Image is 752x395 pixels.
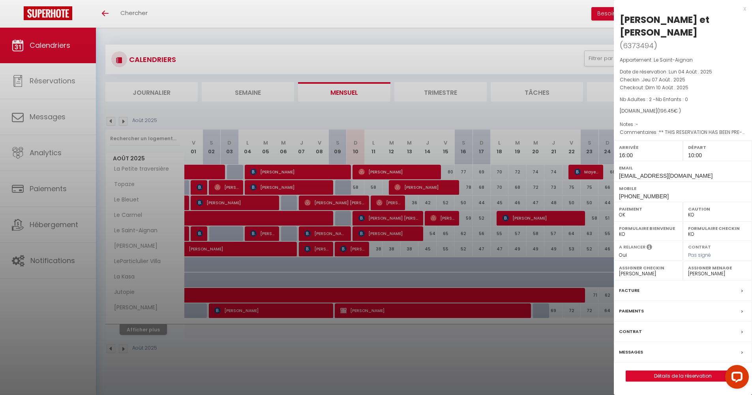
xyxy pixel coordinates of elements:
label: Messages [619,348,643,356]
div: [PERSON_NAME] et [PERSON_NAME] [620,13,746,39]
span: 10:00 [688,152,702,158]
span: 196.45 [659,107,674,114]
label: Arrivée [619,143,678,151]
span: Dim 10 Août . 2025 [645,84,688,91]
label: Formulaire Checkin [688,224,747,232]
label: Assigner Checkin [619,264,678,272]
span: ( ) [620,40,657,51]
span: [PHONE_NUMBER] [619,193,669,199]
p: Commentaires : [620,128,746,136]
span: Lun 04 Août . 2025 [669,68,712,75]
span: Nb Enfants : 0 [656,96,688,103]
i: Sélectionner OUI si vous souhaiter envoyer les séquences de messages post-checkout [647,244,652,252]
label: Assigner Menage [688,264,747,272]
span: Nb Adultes : 2 - [620,96,688,103]
label: Email [619,164,747,172]
p: Date de réservation : [620,68,746,76]
label: Mobile [619,184,747,192]
p: Checkin : [620,76,746,84]
span: [EMAIL_ADDRESS][DOMAIN_NAME] [619,173,713,179]
label: Facture [619,286,639,295]
span: Le Saint-Aignan [654,56,693,63]
p: Notes : [620,120,746,128]
div: x [614,4,746,13]
p: Checkout : [620,84,746,92]
label: Formulaire Bienvenue [619,224,678,232]
label: Paiements [619,307,644,315]
span: ( € ) [657,107,681,114]
button: Détails de la réservation [626,371,740,382]
span: Pas signé [688,252,711,258]
span: 6373494 [623,41,654,51]
label: Caution [688,205,747,213]
label: Départ [688,143,747,151]
span: Jeu 07 Août . 2025 [642,76,685,83]
p: Appartement : [620,56,746,64]
span: - [636,121,638,128]
span: 16:00 [619,152,633,158]
label: Paiement [619,205,678,213]
div: [DOMAIN_NAME] [620,107,746,115]
label: Contrat [688,244,711,249]
label: Contrat [619,327,642,336]
label: A relancer [619,244,645,250]
iframe: LiveChat chat widget [719,362,752,395]
a: Détails de la réservation [626,371,740,381]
